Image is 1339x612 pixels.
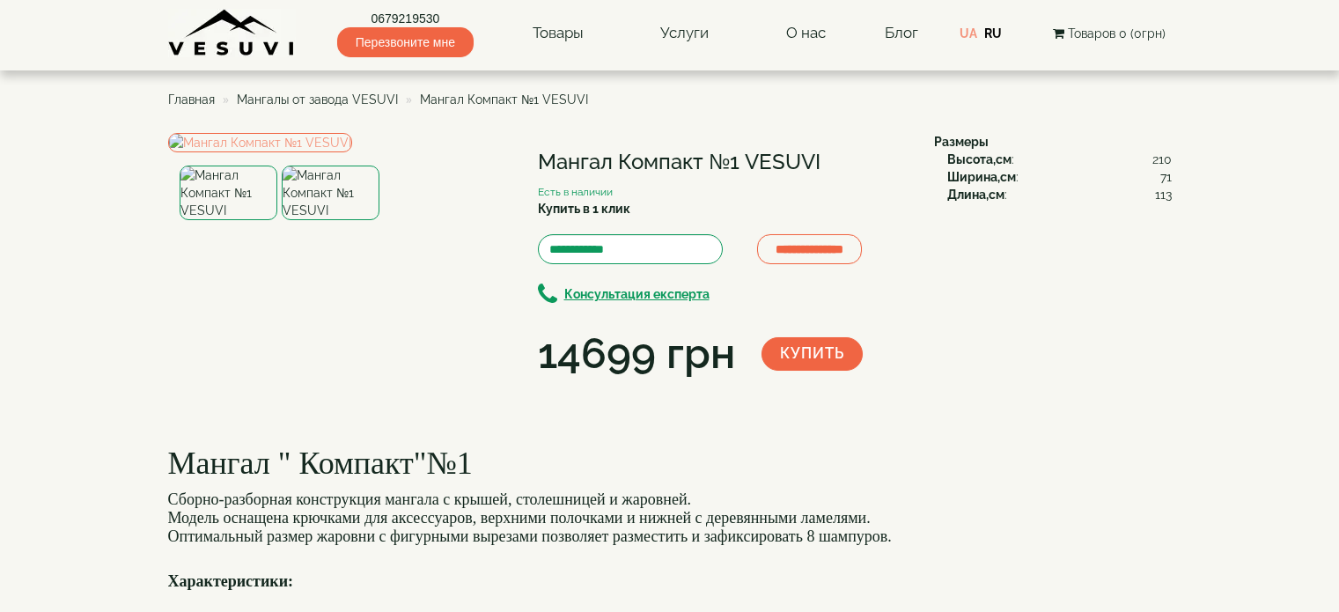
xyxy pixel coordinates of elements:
[337,27,474,57] span: Перезвоните мне
[947,188,1004,202] b: Длина,см
[168,490,892,545] font: Сборно-разборная конструкция мангала с крышей, столешницей и жаровней. Модель оснащена крючками д...
[1048,24,1171,43] button: Товаров 0 (0грн)
[643,13,726,54] a: Услуги
[885,24,918,41] a: Блог
[984,26,1002,41] a: RU
[538,186,613,198] small: Есть в наличии
[337,10,474,27] a: 0679219530
[168,133,352,152] img: Мангал Компакт №1 VESUVI
[947,170,1016,184] b: Ширина,см
[168,446,473,481] font: Мангал " Компакт"№1
[420,92,588,107] span: Мангал Компакт №1 VESUVI
[168,9,296,57] img: Завод VESUVI
[947,152,1012,166] b: Высота,см
[564,287,710,301] b: Консультация експерта
[515,13,601,54] a: Товары
[1152,151,1172,168] span: 210
[1155,186,1172,203] span: 113
[960,26,977,41] a: UA
[947,151,1172,168] div: :
[538,324,735,384] div: 14699 грн
[168,572,294,590] b: Характеристики:
[769,13,843,54] a: О нас
[761,337,863,371] button: Купить
[1160,168,1172,186] span: 71
[947,168,1172,186] div: :
[934,135,989,149] b: Размеры
[180,166,277,220] img: Мангал Компакт №1 VESUVI
[282,166,379,220] img: Мангал Компакт №1 VESUVI
[1068,26,1166,41] span: Товаров 0 (0грн)
[237,92,398,107] a: Мангалы от завода VESUVI
[538,200,630,218] label: Купить в 1 клик
[947,186,1172,203] div: :
[538,151,908,173] h1: Мангал Компакт №1 VESUVI
[168,92,215,107] a: Главная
